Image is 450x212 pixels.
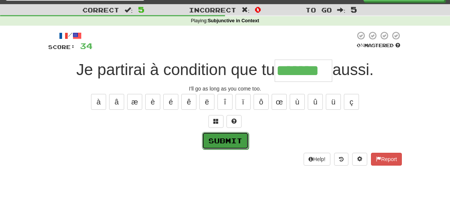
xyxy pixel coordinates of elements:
[255,5,261,14] span: 0
[76,61,275,78] span: Je partirai à condition que tu
[351,5,357,14] span: 5
[109,94,124,110] button: â
[208,115,223,128] button: Switch sentence to multiple choice alt+p
[355,42,402,49] div: Mastered
[334,153,348,166] button: Round history (alt+y)
[236,94,251,110] button: ï
[306,6,332,14] span: To go
[242,7,250,13] span: :
[272,94,287,110] button: œ
[181,94,196,110] button: ê
[217,94,233,110] button: î
[189,6,236,14] span: Incorrect
[48,31,93,40] div: /
[357,42,364,48] span: 0 %
[80,41,93,51] span: 34
[290,94,305,110] button: ù
[371,153,402,166] button: Report
[254,94,269,110] button: ô
[344,94,359,110] button: ç
[48,85,402,92] div: I'll go as long as you come too.
[199,94,214,110] button: ë
[308,94,323,110] button: û
[125,7,133,13] span: :
[208,18,259,23] strong: Subjunctive in Context
[227,115,242,128] button: Single letter hint - you only get 1 per sentence and score half the points! alt+h
[91,94,106,110] button: à
[48,44,75,50] span: Score:
[163,94,178,110] button: é
[82,6,119,14] span: Correct
[304,153,330,166] button: Help!
[138,5,144,14] span: 5
[202,132,249,149] button: Submit
[145,94,160,110] button: è
[337,7,345,13] span: :
[332,61,374,78] span: aussi.
[326,94,341,110] button: ü
[127,94,142,110] button: æ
